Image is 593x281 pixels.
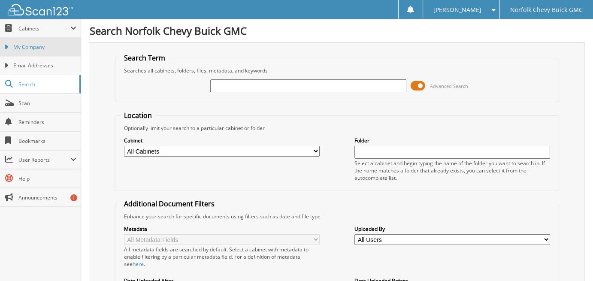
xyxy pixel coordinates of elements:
legend: Location [120,111,156,120]
span: Help [18,175,76,182]
span: My Company [13,43,76,51]
span: Cabinets [18,25,70,32]
span: User Reports [18,156,70,163]
span: Email Addresses [13,62,76,69]
div: Optionally limit your search to a particular cabinet or folder [120,124,555,132]
a: here [133,260,144,268]
span: [PERSON_NAME] [433,7,481,12]
div: 1 [70,194,77,201]
legend: Search Term [120,53,169,63]
label: Uploaded By [354,225,550,233]
label: Cabinet [124,137,320,144]
span: Advanced Search [430,83,468,89]
span: Bookmarks [18,137,76,145]
span: Scan [18,100,76,107]
span: Announcements [18,194,76,201]
h1: Search Norfolk Chevy Buick GMC [90,24,584,38]
label: Metadata [124,225,320,233]
div: Select a cabinet and begin typing the name of the folder you want to search in. If the name match... [354,160,550,181]
span: Search [18,81,75,88]
label: Folder [354,137,550,144]
span: Norfolk Chevy Buick GMC [510,7,583,12]
img: scan123-logo-white.svg [9,4,73,15]
span: Reminders [18,118,76,126]
legend: Additional Document Filters [120,199,219,208]
div: All metadata fields are searched by default. Select a cabinet with metadata to enable filtering b... [124,246,320,268]
div: Enhance your search for specific documents using filters such as date and file type. [120,213,555,220]
div: Searches all cabinets, folders, files, metadata, and keywords [120,67,555,74]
